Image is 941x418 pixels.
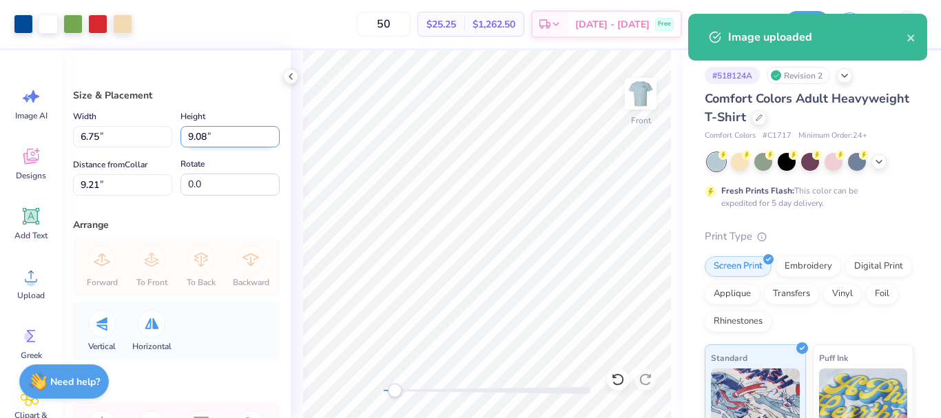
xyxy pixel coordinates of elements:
span: Standard [711,351,747,365]
div: Arrange [73,218,280,232]
div: This color can be expedited for 5 day delivery. [721,185,891,209]
label: Distance from Collar [73,156,147,173]
div: Digital Print [845,256,912,277]
img: Front [627,80,654,107]
span: [DATE] - [DATE] [575,17,650,32]
span: Designs [16,170,46,181]
div: Vinyl [823,284,862,304]
span: Minimum Order: 24 + [798,130,867,142]
span: Free [658,19,671,29]
div: Size & Placement [73,88,280,103]
span: # C1717 [763,130,792,142]
label: Width [73,108,96,125]
label: Rotate [180,156,205,172]
div: Rhinestones [705,311,772,332]
span: Add Text [14,230,48,241]
div: Transfers [764,284,819,304]
div: Applique [705,284,760,304]
span: Horizontal [132,341,172,352]
strong: Need help? [50,375,100,388]
span: $1,262.50 [473,17,515,32]
div: Align [73,382,280,397]
span: Comfort Colors Adult Heavyweight T-Shirt [705,90,909,125]
div: Embroidery [776,256,841,277]
strong: Fresh Prints Flash: [721,185,794,196]
span: Vertical [88,341,116,352]
div: Print Type [705,229,913,244]
img: Hughe Josh Cabanete [893,10,921,38]
div: Revision 2 [767,67,830,84]
a: HJ [872,10,927,38]
div: Image uploaded [728,29,907,45]
span: Greek [21,350,42,361]
label: Height [180,108,205,125]
span: Comfort Colors [705,130,756,142]
span: $25.25 [426,17,456,32]
button: close [907,29,916,45]
input: – – [357,12,411,36]
div: Accessibility label [388,384,402,397]
div: Screen Print [705,256,772,277]
div: Front [631,114,651,127]
span: Upload [17,290,45,301]
input: Untitled Design [710,10,777,38]
div: # 518124A [705,67,760,84]
span: Image AI [15,110,48,121]
span: Puff Ink [819,351,848,365]
div: Foil [866,284,898,304]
